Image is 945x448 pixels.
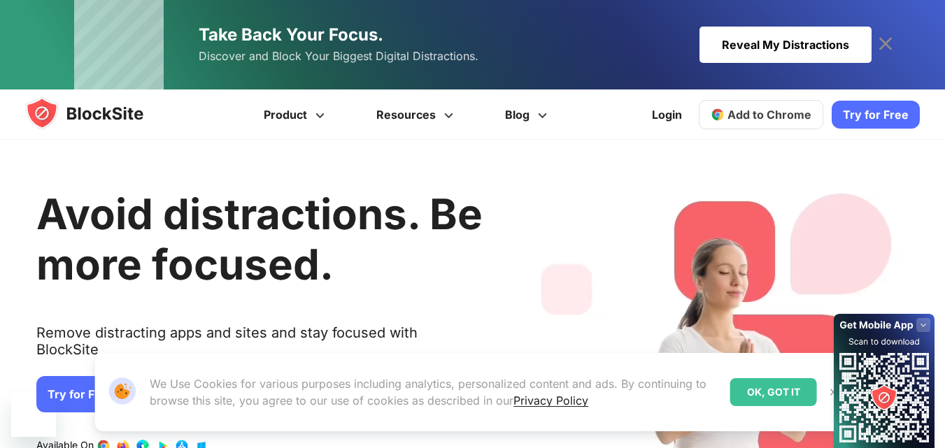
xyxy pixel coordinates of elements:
text: Remove distracting apps and sites and stay focused with BlockSite [36,324,483,369]
a: Login [644,98,690,131]
div: OK, GOT IT [730,378,817,406]
a: Try for Free [832,101,920,129]
img: blocksite-icon.5d769676.svg [25,96,171,130]
img: chrome-icon.svg [711,108,725,122]
p: We Use Cookies for various purposes including analytics, personalized content and ads. By continu... [150,375,719,409]
a: Add to Chrome [699,100,823,129]
iframe: Button to launch messaging window [11,392,56,437]
a: Resources [353,89,481,140]
span: Take Back Your Focus. [199,24,383,45]
span: Add to Chrome [727,108,811,122]
a: Blog [481,89,575,140]
div: Reveal My Distractions [699,27,872,63]
span: Discover and Block Your Biggest Digital Distractions. [199,46,478,66]
button: Close [825,383,843,401]
a: Privacy Policy [513,393,588,407]
h1: Avoid distractions. Be more focused. [36,189,483,289]
img: Close [828,386,839,398]
a: Product [240,89,353,140]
